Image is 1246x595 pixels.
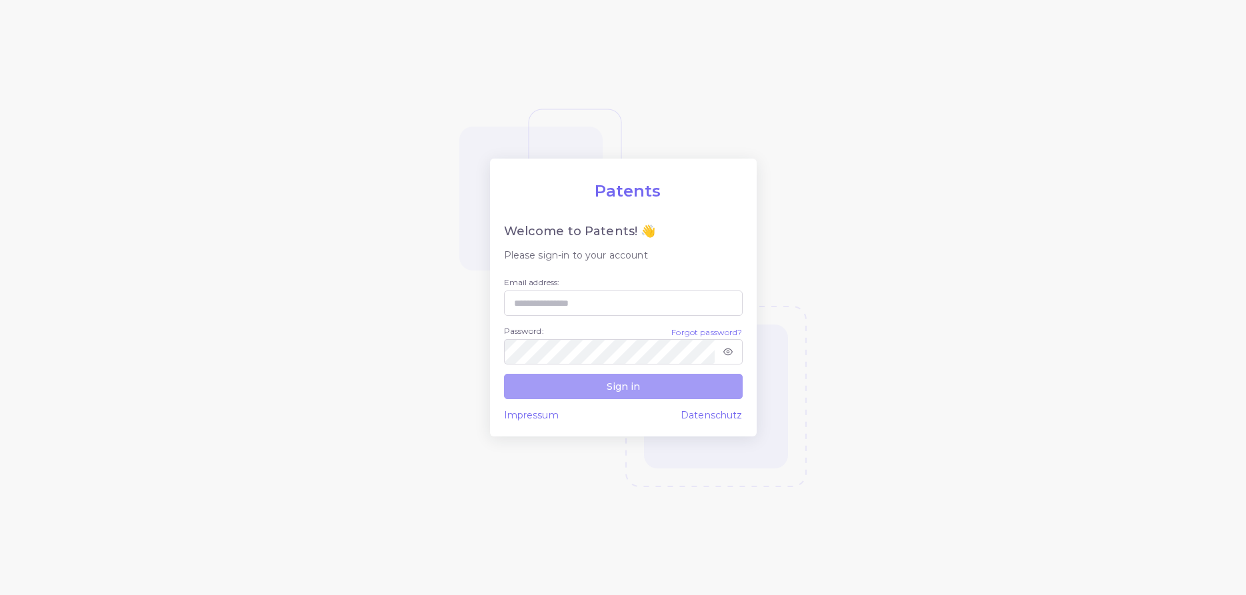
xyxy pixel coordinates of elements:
a: Patents [504,182,743,206]
button: Sign in [504,374,743,399]
p: Please sign-in to your account [504,249,743,263]
small: Forgot password? [671,327,742,337]
label: Email address: [504,277,743,288]
a: Datenschutz [681,408,743,422]
label: Password: [504,325,544,336]
a: Impressum [504,408,559,422]
a: Forgot password? [671,325,742,339]
h4: Welcome to Patents! 👋 [504,225,743,239]
h2: Patents [595,182,661,201]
